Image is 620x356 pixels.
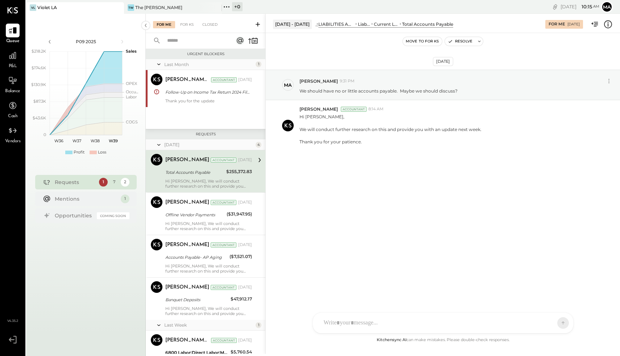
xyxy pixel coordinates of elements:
[238,285,252,290] div: [DATE]
[0,124,25,145] a: Vendors
[6,38,20,45] span: Queue
[165,263,252,274] div: Hi [PERSON_NAME], We will conduct further research on this and provide you with an update next we...
[238,77,252,83] div: [DATE]
[9,63,17,70] span: P&L
[32,65,46,70] text: $174.6K
[98,150,106,155] div: Loss
[177,21,197,28] div: For KS
[165,221,252,231] div: Hi [PERSON_NAME], We will conduct further research on this and provide you with an update next we...
[55,179,95,186] div: Requests
[99,178,108,187] div: 1
[44,132,46,137] text: 0
[445,37,475,46] button: Resolve
[0,74,25,95] a: Balance
[165,254,227,261] div: Accounts Payable- AP Aging
[126,89,138,94] text: Occu...
[341,107,367,112] div: Accountant
[211,285,236,290] div: Accountant
[8,113,17,120] span: Cash
[149,52,262,57] div: Urgent Blockers
[165,284,209,291] div: [PERSON_NAME]
[231,295,252,303] div: $47,912.17
[238,157,252,163] div: [DATE]
[165,241,209,249] div: [PERSON_NAME]
[31,82,46,87] text: $130.9K
[199,21,221,28] div: Closed
[165,76,210,83] div: [PERSON_NAME] R [PERSON_NAME]
[164,142,254,148] div: [DATE]
[299,88,458,94] p: We should have no or little accounts payable. Maybe we should discuss?
[299,106,338,112] span: [PERSON_NAME]
[601,1,613,13] button: Ma
[256,142,261,148] div: 4
[164,61,254,67] div: Last Month
[74,150,84,155] div: Profit
[238,200,252,205] div: [DATE]
[165,89,250,96] div: Follow-Up on Income Tax Return 2024 Filing and Required Documents
[211,338,237,343] div: Accountant
[0,49,25,70] a: P&L
[126,94,137,99] text: Labor
[238,242,252,248] div: [DATE]
[165,169,224,176] div: Total Accounts Payable
[90,138,99,143] text: W38
[55,212,93,219] div: Opportunities
[32,49,46,54] text: $218.2K
[55,195,117,202] div: Mentions
[54,138,63,143] text: W36
[5,88,20,95] span: Balance
[284,82,292,89] div: Ma
[33,115,46,120] text: $43.6K
[232,2,243,11] div: + 0
[211,200,236,205] div: Accountant
[374,21,398,27] div: Current Liabilities
[110,178,119,187] div: 7
[226,168,252,175] div: $255,372.83
[165,179,252,189] div: Hi [PERSON_NAME], We will conduct further research on this and provide you with an update next we...
[30,4,36,11] div: VL
[227,210,252,218] div: ($31,947.95)
[135,4,182,11] div: The [PERSON_NAME]
[73,138,81,143] text: W37
[165,156,209,164] div: [PERSON_NAME]
[126,119,138,124] text: COGS
[211,77,237,82] div: Accountant
[128,4,134,11] div: TW
[211,242,236,247] div: Accountant
[273,20,312,29] div: [DATE] - [DATE]
[37,4,57,11] div: Violet LA
[403,37,442,46] button: Move to for ks
[551,3,559,11] div: copy link
[433,57,453,66] div: [DATE]
[5,138,21,145] span: Vendors
[0,99,25,120] a: Cash
[0,24,25,45] a: Queue
[33,99,46,104] text: $87.3K
[165,337,210,344] div: [PERSON_NAME] R [PERSON_NAME]
[97,212,129,219] div: Coming Soon
[230,253,252,260] div: ($7,521.07)
[121,178,129,187] div: 2
[231,348,252,356] div: $5,760.54
[256,322,261,328] div: 1
[165,98,252,103] div: Thank you for the update
[165,211,224,218] div: Offline Vendor Payments
[55,38,117,45] div: P09 2025
[402,21,453,27] div: Total Accounts Payable
[126,81,137,86] text: OPEX
[153,21,175,28] div: For Me
[358,21,370,27] div: Liabilities
[108,138,117,143] text: W39
[126,49,137,54] text: Sales
[299,78,338,84] span: [PERSON_NAME]
[149,132,262,137] div: Requests
[238,337,252,343] div: [DATE]
[165,199,209,206] div: [PERSON_NAME]
[549,21,565,27] div: For Me
[567,22,580,27] div: [DATE]
[121,195,129,203] div: 1
[299,114,481,145] p: Hi [PERSON_NAME], We will conduct further research on this and provide you with an update next we...
[165,296,228,303] div: Banquet Deposits
[340,78,355,84] span: 9:31 PM
[165,306,252,316] div: Hi [PERSON_NAME], We will conduct further research on this and provide you with an update next we...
